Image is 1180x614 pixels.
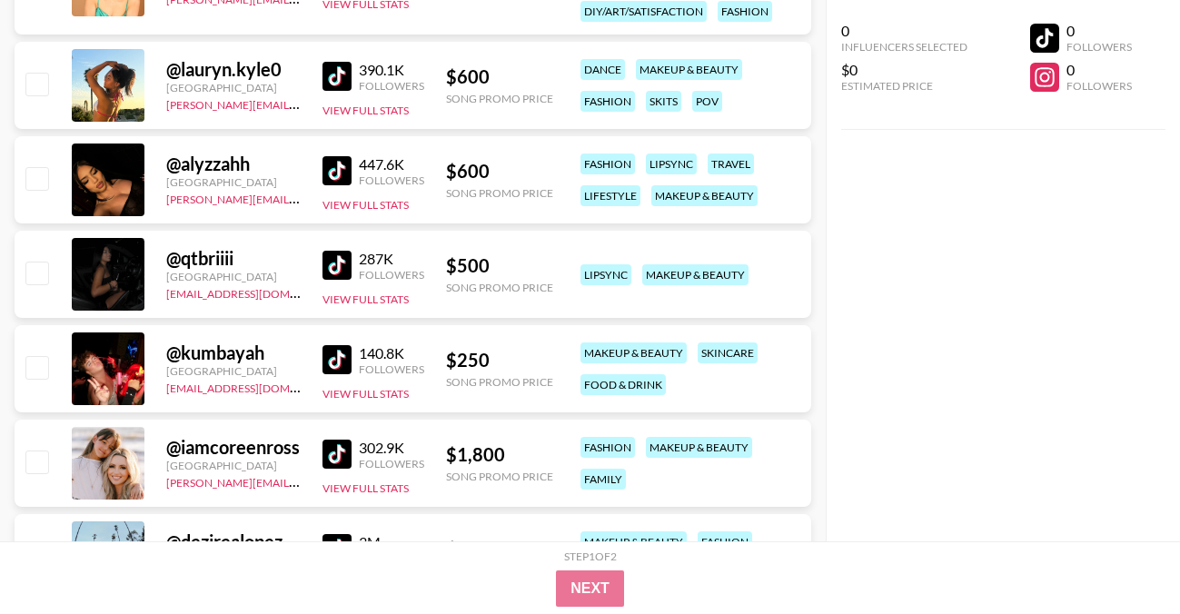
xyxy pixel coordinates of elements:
[359,457,424,470] div: Followers
[322,387,409,401] button: View Full Stats
[166,364,301,378] div: [GEOGRAPHIC_DATA]
[698,531,752,552] div: fashion
[692,91,722,112] div: pov
[322,292,409,306] button: View Full Stats
[708,153,754,174] div: travel
[359,250,424,268] div: 287K
[359,173,424,187] div: Followers
[580,264,631,285] div: lipsync
[580,59,625,80] div: dance
[446,186,553,200] div: Song Promo Price
[446,281,553,294] div: Song Promo Price
[166,94,435,112] a: [PERSON_NAME][EMAIL_ADDRESS][DOMAIN_NAME]
[166,530,301,553] div: @ dezirealopez
[718,1,772,22] div: fashion
[166,342,301,364] div: @ kumbayah
[580,469,626,490] div: family
[1066,40,1132,54] div: Followers
[166,153,301,175] div: @ alyzzahh
[166,436,301,459] div: @ iamcoreenross
[646,153,697,174] div: lipsync
[580,185,640,206] div: lifestyle
[698,342,758,363] div: skincare
[646,437,752,458] div: makeup & beauty
[1066,61,1132,79] div: 0
[166,378,349,395] a: [EMAIL_ADDRESS][DOMAIN_NAME]
[359,362,424,376] div: Followers
[841,40,967,54] div: Influencers Selected
[841,79,967,93] div: Estimated Price
[322,251,352,280] img: TikTok
[1066,22,1132,40] div: 0
[580,437,635,458] div: fashion
[580,342,687,363] div: makeup & beauty
[642,264,749,285] div: makeup & beauty
[446,470,553,483] div: Song Promo Price
[636,59,742,80] div: makeup & beauty
[322,104,409,117] button: View Full Stats
[446,375,553,389] div: Song Promo Price
[651,185,758,206] div: makeup & beauty
[1066,79,1132,93] div: Followers
[322,198,409,212] button: View Full Stats
[446,443,553,466] div: $ 1,800
[841,61,967,79] div: $0
[166,472,435,490] a: [PERSON_NAME][EMAIL_ADDRESS][DOMAIN_NAME]
[359,61,424,79] div: 390.1K
[166,189,435,206] a: [PERSON_NAME][EMAIL_ADDRESS][DOMAIN_NAME]
[580,153,635,174] div: fashion
[841,22,967,40] div: 0
[580,374,666,395] div: food & drink
[166,58,301,81] div: @ lauryn.kyle0
[166,81,301,94] div: [GEOGRAPHIC_DATA]
[322,156,352,185] img: TikTok
[359,344,424,362] div: 140.8K
[322,345,352,374] img: TikTok
[322,481,409,495] button: View Full Stats
[1089,523,1158,592] iframe: Drift Widget Chat Controller
[166,283,349,301] a: [EMAIL_ADDRESS][DOMAIN_NAME]
[646,91,681,112] div: skits
[580,531,687,552] div: makeup & beauty
[359,533,424,551] div: 3M
[322,62,352,91] img: TikTok
[322,534,352,563] img: TikTok
[166,459,301,472] div: [GEOGRAPHIC_DATA]
[580,1,707,22] div: diy/art/satisfaction
[446,160,553,183] div: $ 600
[359,155,424,173] div: 447.6K
[166,247,301,270] div: @ qtbriiii
[564,550,617,563] div: Step 1 of 2
[446,254,553,277] div: $ 500
[446,92,553,105] div: Song Promo Price
[580,91,635,112] div: fashion
[359,79,424,93] div: Followers
[166,175,301,189] div: [GEOGRAPHIC_DATA]
[322,440,352,469] img: TikTok
[446,349,553,371] div: $ 250
[446,538,553,560] div: $ 500
[446,65,553,88] div: $ 600
[359,268,424,282] div: Followers
[359,439,424,457] div: 302.9K
[166,270,301,283] div: [GEOGRAPHIC_DATA]
[556,570,624,607] button: Next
